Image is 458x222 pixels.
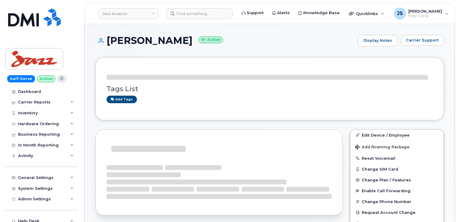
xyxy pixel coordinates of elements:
a: Edit Device / Employee [350,130,444,140]
button: Change SIM Card [350,164,444,174]
button: Request Account Change [350,207,444,218]
span: Enable Call Forwarding [362,189,410,193]
a: Display Notes [358,35,398,46]
button: Change Phone Number [350,196,444,207]
button: Enable Call Forwarding [350,185,444,196]
span: Add Roaming Package [355,145,410,150]
button: Carrier Support [401,35,444,46]
h3: Tags List [107,85,433,93]
small: Active [199,36,223,43]
button: Add Roaming Package [350,140,444,153]
button: Reset Voicemail [350,153,444,164]
h1: [PERSON_NAME] [95,35,355,46]
span: Carrier Support [406,37,439,43]
button: Change Plan / Features [350,174,444,185]
a: Add tags [107,96,137,103]
span: Change Plan / Features [362,178,411,182]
